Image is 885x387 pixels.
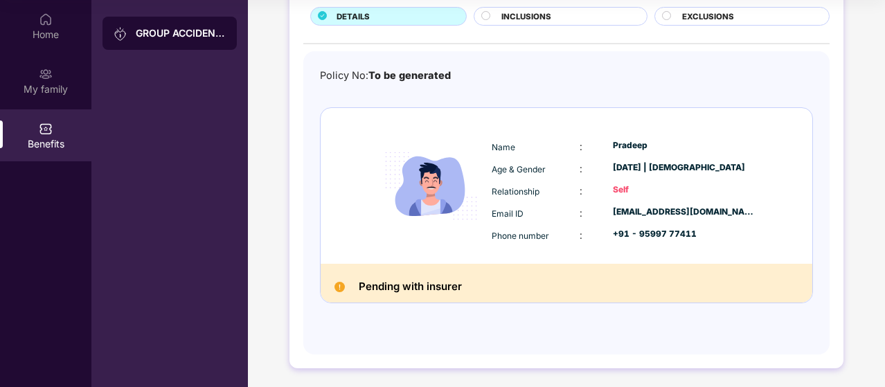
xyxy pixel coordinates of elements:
[337,10,370,23] span: DETAILS
[492,142,515,152] span: Name
[39,122,53,136] img: svg+xml;base64,PHN2ZyBpZD0iQmVuZWZpdHMiIHhtbG5zPSJodHRwOi8vd3d3LnczLm9yZy8yMDAwL3N2ZyIgd2lkdGg9Ij...
[501,10,551,23] span: INCLUSIONS
[580,185,582,197] span: :
[613,183,756,197] div: Self
[368,69,451,81] span: To be generated
[580,141,582,152] span: :
[320,68,451,84] div: Policy No:
[374,129,488,243] img: icon
[580,163,582,174] span: :
[334,282,345,292] img: Pending
[682,10,734,23] span: EXCLUSIONS
[39,12,53,26] img: svg+xml;base64,PHN2ZyBpZD0iSG9tZSIgeG1sbnM9Imh0dHA6Ly93d3cudzMub3JnLzIwMDAvc3ZnIiB3aWR0aD0iMjAiIG...
[492,208,524,219] span: Email ID
[613,228,756,241] div: +91 - 95997 77411
[39,67,53,81] img: svg+xml;base64,PHN2ZyB3aWR0aD0iMjAiIGhlaWdodD0iMjAiIHZpZXdCb3g9IjAgMCAyMCAyMCIgZmlsbD0ibm9uZSIgeG...
[492,164,546,174] span: Age & Gender
[580,207,582,219] span: :
[613,206,756,219] div: [EMAIL_ADDRESS][DOMAIN_NAME]
[613,139,756,152] div: Pradeep
[359,278,462,296] h2: Pending with insurer
[492,231,549,241] span: Phone number
[492,186,539,197] span: Relationship
[136,26,226,40] div: GROUP ACCIDENTAL INSURANCE
[114,27,127,41] img: svg+xml;base64,PHN2ZyB3aWR0aD0iMjAiIGhlaWdodD0iMjAiIHZpZXdCb3g9IjAgMCAyMCAyMCIgZmlsbD0ibm9uZSIgeG...
[613,161,756,174] div: [DATE] | [DEMOGRAPHIC_DATA]
[580,229,582,241] span: :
